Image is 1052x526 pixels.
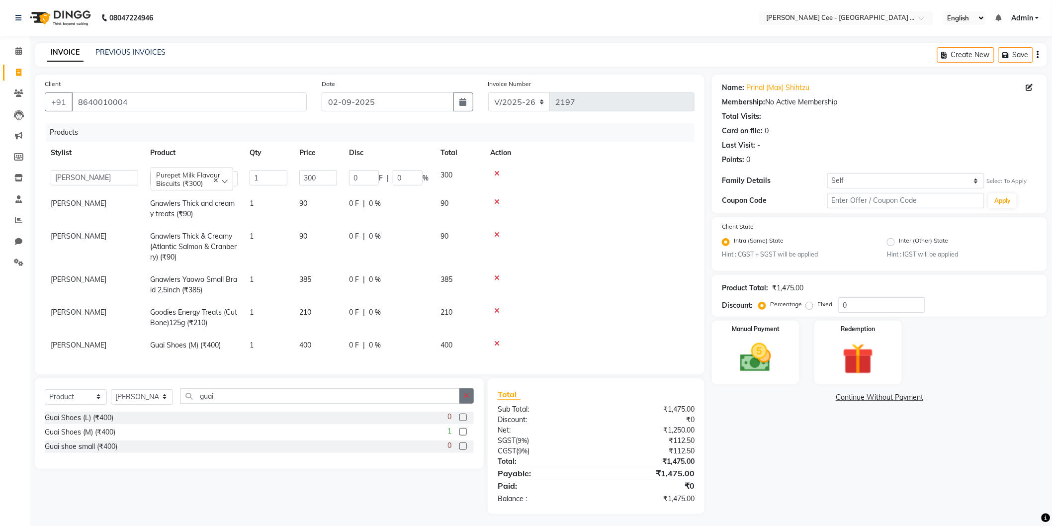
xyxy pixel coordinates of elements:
span: 1 [250,308,254,317]
div: 0 [746,155,750,165]
label: Intra (Same) State [734,236,784,248]
span: 90 [440,199,448,208]
button: Create New [937,47,994,63]
button: +91 [45,92,73,111]
div: Discount: [722,300,753,311]
span: 400 [299,341,311,350]
div: Card on file: [722,126,763,136]
span: 0 F [349,340,359,351]
span: Admin [1011,13,1033,23]
div: ₹1,475.00 [596,456,702,467]
div: Select To Apply [986,177,1027,185]
div: ₹112.50 [596,436,702,446]
span: Total [498,389,521,400]
label: Manual Payment [732,325,780,334]
span: 90 [299,199,307,208]
span: [PERSON_NAME] [51,232,106,241]
span: SGST [498,436,516,445]
th: Price [293,142,343,164]
span: 210 [440,308,452,317]
div: 0 [765,126,769,136]
div: Paid: [490,480,596,492]
span: 385 [440,275,452,284]
div: ₹0 [596,415,702,425]
b: 08047224946 [109,4,153,32]
th: Product [144,142,244,164]
span: 0 % [369,340,381,351]
div: Discount: [490,415,596,425]
button: Save [998,47,1033,63]
label: Date [322,80,335,88]
small: Hint : IGST will be applied [887,250,1037,259]
span: 0 % [369,307,381,318]
img: logo [25,4,93,32]
div: ( ) [490,436,596,446]
span: 0 F [349,198,359,209]
span: [PERSON_NAME] [51,199,106,208]
span: 0 [447,440,451,451]
label: Client State [722,222,754,231]
div: Net: [490,425,596,436]
span: % [423,173,429,183]
div: ₹1,250.00 [596,425,702,436]
button: Apply [988,193,1017,208]
span: F [379,173,383,183]
label: Redemption [841,325,876,334]
div: ₹1,475.00 [596,467,702,479]
span: 0 F [349,274,359,285]
span: 0 F [349,307,359,318]
div: Total Visits: [722,111,761,122]
div: ₹1,475.00 [596,404,702,415]
span: [PERSON_NAME] [51,308,106,317]
span: 1 [250,275,254,284]
div: Guai Shoes (L) (₹400) [45,413,113,423]
div: Last Visit: [722,140,755,151]
span: 1 [250,341,254,350]
span: | [363,231,365,242]
span: 90 [440,232,448,241]
th: Action [484,142,695,164]
div: Coupon Code [722,195,827,206]
th: Stylist [45,142,144,164]
span: Guai Shoes (M) (₹400) [150,341,221,350]
span: 300 [440,171,452,179]
div: Points: [722,155,744,165]
div: Guai Shoes (M) (₹400) [45,427,115,438]
div: Membership: [722,97,765,107]
span: | [363,198,365,209]
div: No Active Membership [722,97,1037,107]
div: ₹1,475.00 [772,283,803,293]
span: 0 F [349,231,359,242]
div: Product Total: [722,283,768,293]
a: PREVIOUS INVOICES [95,48,166,57]
span: [PERSON_NAME] [51,275,106,284]
input: Enter Offer / Coupon Code [827,193,985,208]
label: Client [45,80,61,88]
div: Family Details [722,175,827,186]
label: Percentage [770,300,802,309]
label: Inter (Other) State [899,236,948,248]
div: Products [46,123,702,142]
div: Payable: [490,467,596,479]
span: CGST [498,446,516,455]
span: [PERSON_NAME] [51,341,106,350]
span: 0 [447,412,451,422]
div: Guai shoe small (₹400) [45,441,117,452]
span: | [363,274,365,285]
div: ₹112.50 [596,446,702,456]
div: Name: [722,83,744,93]
div: Sub Total: [490,404,596,415]
span: 0 % [369,274,381,285]
span: 400 [440,341,452,350]
span: 0 % [369,198,381,209]
span: 1 [250,232,254,241]
span: | [363,307,365,318]
span: Gnawlers Yaowo Small Braid 2.5inch (₹385) [150,275,237,294]
th: Qty [244,142,293,164]
th: Disc [343,142,435,164]
span: 9% [518,447,527,455]
span: Purepet Milk Flavour Biscuits (₹300) [156,171,220,187]
div: Balance : [490,494,596,504]
span: Gnawlers Thick & Creamy (Atlantic Salmon & Cranberry) (₹90) [150,232,237,262]
div: ₹1,475.00 [596,494,702,504]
